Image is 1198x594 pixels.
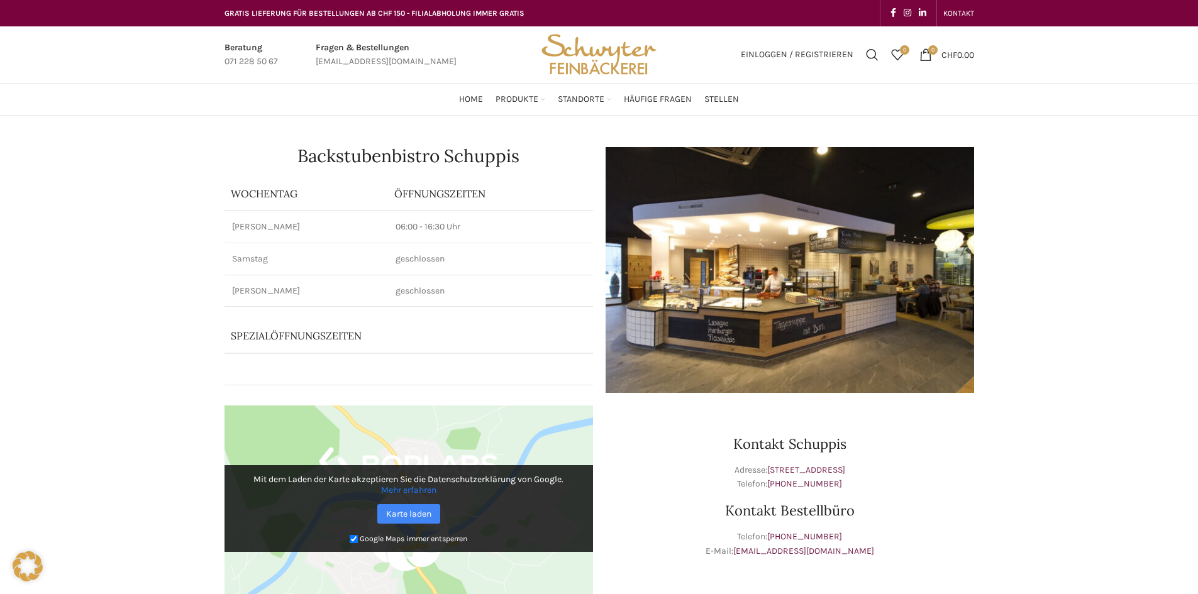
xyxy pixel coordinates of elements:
[558,94,604,106] span: Standorte
[900,4,915,22] a: Instagram social link
[225,147,593,165] h1: Backstubenbistro Schuppis
[941,49,974,60] bdi: 0.00
[943,9,974,18] span: KONTAKT
[928,45,938,55] span: 0
[496,87,545,112] a: Produkte
[900,45,909,55] span: 0
[232,285,380,297] p: [PERSON_NAME]
[767,478,842,489] a: [PHONE_NUMBER]
[537,26,660,83] img: Bäckerei Schwyter
[225,9,524,18] span: GRATIS LIEFERUNG FÜR BESTELLUNGEN AB CHF 150 - FILIALABHOLUNG IMMER GRATIS
[767,465,845,475] a: [STREET_ADDRESS]
[741,50,853,59] span: Einloggen / Registrieren
[496,94,538,106] span: Produkte
[537,48,660,59] a: Site logo
[943,1,974,26] a: KONTAKT
[915,4,930,22] a: Linkedin social link
[941,49,957,60] span: CHF
[316,41,457,69] a: Infobox link
[767,531,842,542] a: [PHONE_NUMBER]
[394,187,587,201] p: ÖFFNUNGSZEITEN
[704,87,739,112] a: Stellen
[381,485,436,495] a: Mehr erfahren
[885,42,910,67] div: Meine Wunschliste
[860,42,885,67] a: Suchen
[350,535,358,543] input: Google Maps immer entsperren
[606,503,974,517] h3: Kontakt Bestellbüro
[377,504,440,524] a: Karte laden
[459,94,483,106] span: Home
[232,221,380,233] p: [PERSON_NAME]
[606,437,974,451] h3: Kontakt Schuppis
[624,87,692,112] a: Häufige Fragen
[231,329,526,343] p: Spezialöffnungszeiten
[913,42,980,67] a: 0 CHF0.00
[558,87,611,112] a: Standorte
[937,1,980,26] div: Secondary navigation
[396,221,585,233] p: 06:00 - 16:30 Uhr
[231,187,382,201] p: Wochentag
[225,41,278,69] a: Infobox link
[606,530,974,558] p: Telefon: E-Mail:
[885,42,910,67] a: 0
[735,42,860,67] a: Einloggen / Registrieren
[396,285,585,297] p: geschlossen
[396,253,585,265] p: geschlossen
[606,463,974,492] p: Adresse: Telefon:
[459,87,483,112] a: Home
[704,94,739,106] span: Stellen
[887,4,900,22] a: Facebook social link
[624,94,692,106] span: Häufige Fragen
[232,253,380,265] p: Samstag
[233,474,584,495] p: Mit dem Laden der Karte akzeptieren Sie die Datenschutzerklärung von Google.
[360,534,467,543] small: Google Maps immer entsperren
[733,546,874,556] a: [EMAIL_ADDRESS][DOMAIN_NAME]
[218,87,980,112] div: Main navigation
